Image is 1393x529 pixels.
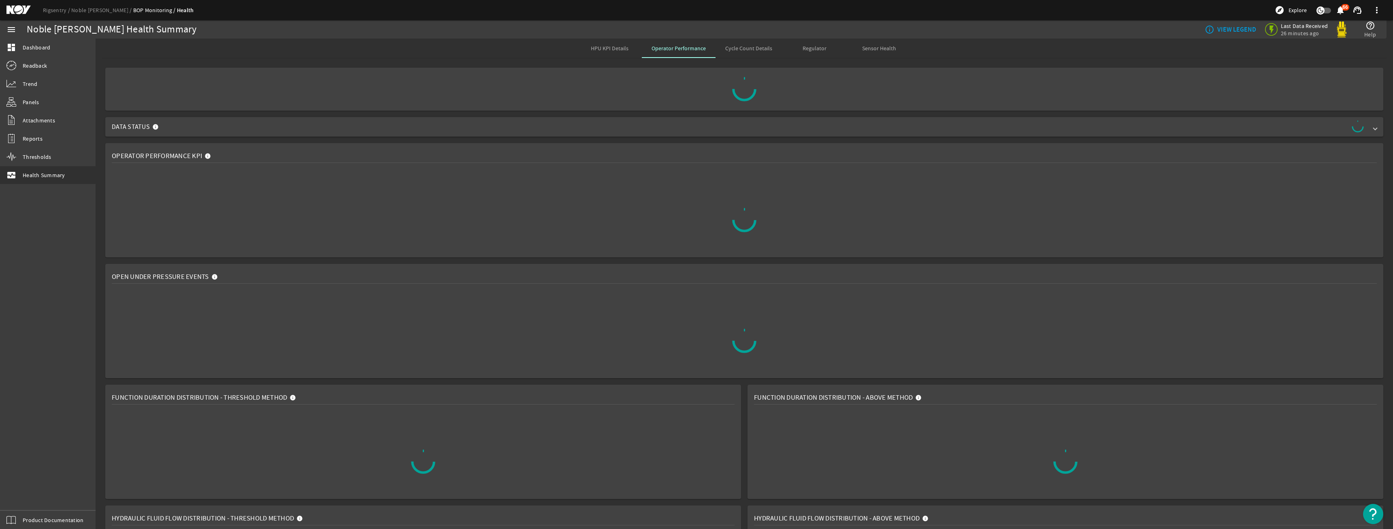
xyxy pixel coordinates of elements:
button: Explore [1272,4,1310,17]
a: BOP Monitoring [133,6,177,14]
mat-icon: info_outline [1205,25,1211,34]
mat-icon: support_agent [1353,5,1362,15]
span: Cycle Count Details [725,45,772,51]
mat-icon: dashboard [6,43,16,52]
span: Trend [23,80,37,88]
mat-icon: monitor_heart [6,170,16,180]
mat-icon: help_outline [1365,21,1375,30]
span: Health Summary [23,171,65,179]
span: 26 minutes ago [1281,30,1328,37]
b: VIEW LEGEND [1217,26,1256,34]
span: HPU KPI Details [591,45,628,51]
span: Operator Performance [652,45,706,51]
span: Dashboard [23,43,50,51]
span: Regulator [803,45,826,51]
mat-icon: explore [1275,5,1284,15]
span: Operator Performance KPI [112,152,202,160]
span: Product Documentation [23,516,83,524]
mat-panel-title: Data Status [112,120,162,133]
span: Thresholds [23,153,51,161]
span: Reports [23,135,43,143]
span: Attachments [23,116,55,124]
div: Noble [PERSON_NAME] Health Summary [27,26,197,34]
button: 66 [1336,6,1344,15]
span: Panels [23,98,39,106]
img: Yellowpod.svg [1333,21,1350,38]
a: Health [177,6,194,14]
span: Hydraulic Fluid Flow Distribution - Above Method [754,514,920,523]
button: VIEW LEGEND [1201,22,1259,37]
span: Help [1364,30,1376,39]
span: Readback [23,62,47,70]
span: Sensor Health [862,45,896,51]
mat-icon: menu [6,25,16,34]
span: Last Data Received [1281,22,1328,30]
mat-icon: notifications [1335,5,1345,15]
button: Open Resource Center [1363,504,1383,524]
span: Explore [1289,6,1307,14]
span: Open Under Pressure Events [112,273,209,281]
a: Rigsentry [43,6,71,14]
mat-expansion-panel-header: Data Status [105,117,1383,137]
span: Function Duration Distribution - Above Method [754,394,913,402]
button: more_vert [1367,0,1387,20]
span: Hydraulic Fluid Flow Distribution - Threshold Method [112,514,294,523]
span: Function Duration Distribution - Threshold Method [112,394,287,402]
a: Noble [PERSON_NAME] [71,6,133,14]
